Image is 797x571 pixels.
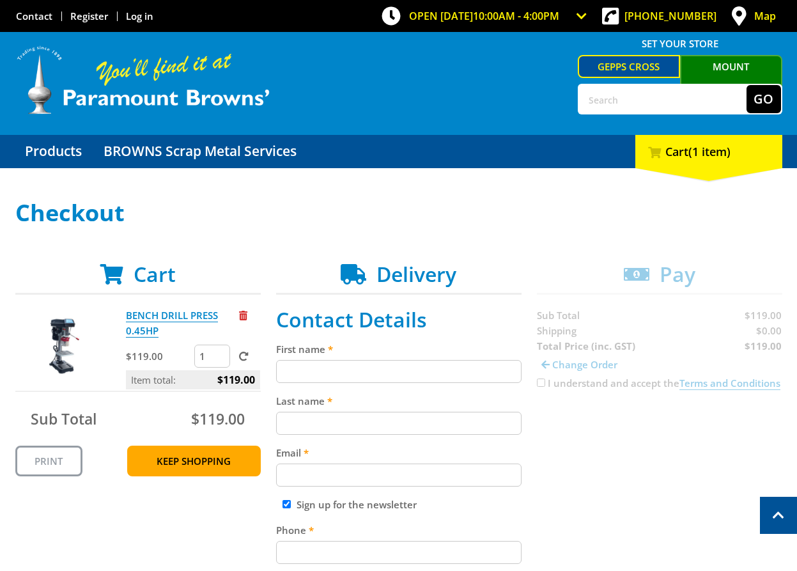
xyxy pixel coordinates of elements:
a: BENCH DRILL PRESS 0.45HP [126,309,218,338]
label: Phone [276,522,522,538]
p: $119.00 [126,348,192,364]
span: Set your store [578,33,782,54]
img: Paramount Browns' [15,45,271,116]
button: Go [747,85,781,113]
a: Go to the Products page [15,135,91,168]
h1: Checkout [15,200,782,226]
label: Email [276,445,522,460]
img: BENCH DRILL PRESS 0.45HP [26,308,102,384]
input: Please enter your first name. [276,360,522,383]
a: Mount [PERSON_NAME] [680,55,782,98]
span: Delivery [376,260,456,288]
label: First name [276,341,522,357]
a: Go to the registration page [70,10,108,22]
input: Please enter your last name. [276,412,522,435]
span: Sub Total [31,409,97,429]
label: Sign up for the newsletter [297,498,417,511]
a: Log in [126,10,153,22]
a: Gepps Cross [578,55,680,78]
span: 10:00am - 4:00pm [473,9,559,23]
a: Go to the Contact page [16,10,52,22]
span: OPEN [DATE] [409,9,559,23]
a: Print [15,446,82,476]
a: Go to the BROWNS Scrap Metal Services page [94,135,306,168]
span: Cart [134,260,176,288]
span: $119.00 [191,409,245,429]
a: Keep Shopping [127,446,261,476]
span: $119.00 [217,370,255,389]
p: Item total: [126,370,260,389]
a: Remove from cart [239,309,247,322]
div: Cart [635,135,782,168]
input: Search [579,85,747,113]
label: Last name [276,393,522,409]
input: Please enter your email address. [276,464,522,487]
span: (1 item) [688,144,731,159]
input: Please enter your telephone number. [276,541,522,564]
h2: Contact Details [276,308,522,332]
